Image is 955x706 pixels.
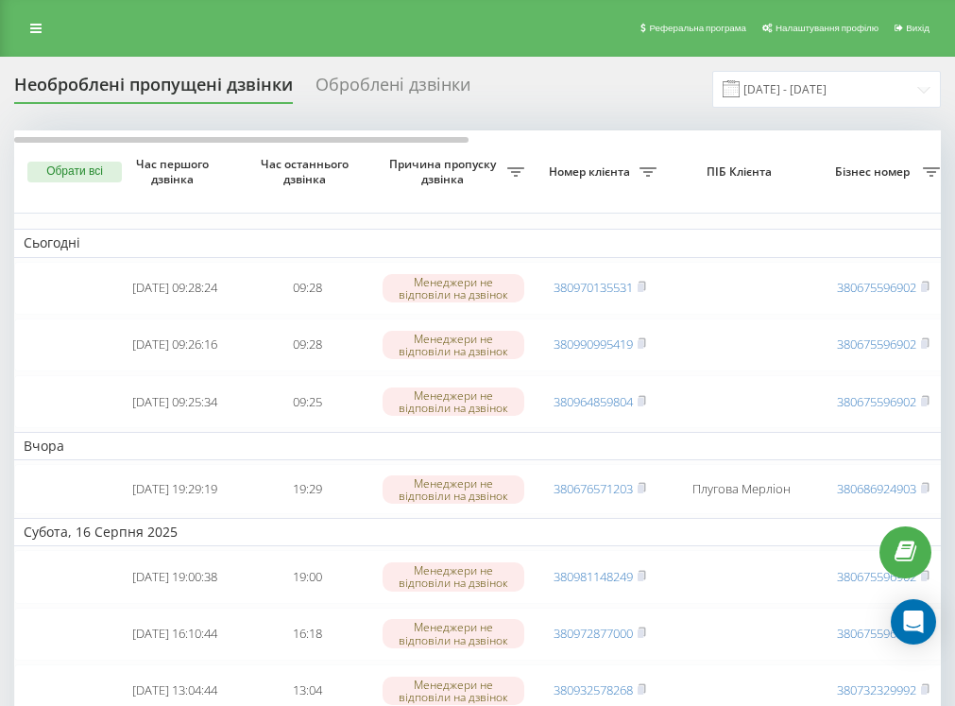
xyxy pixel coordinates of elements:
[14,75,293,104] div: Необроблені пропущені дзвінки
[891,599,936,645] div: Open Intercom Messenger
[383,619,524,647] div: Менеджери не відповіли на дзвінок
[383,331,524,359] div: Менеджери не відповіли на дзвінок
[27,162,122,182] button: Обрати всі
[383,677,524,705] div: Менеджери не відповіли на дзвінок
[837,480,916,497] a: 380686924903
[837,279,916,296] a: 380675596902
[124,157,226,186] span: Час першого дзвінка
[109,375,241,428] td: [DATE] 09:25:34
[256,157,358,186] span: Час останнього дзвінка
[383,274,524,302] div: Менеджери не відповіли на дзвінок
[837,568,916,585] a: 380675596902
[554,681,633,698] a: 380932578268
[109,262,241,315] td: [DATE] 09:28:24
[383,475,524,504] div: Менеджери не відповіли на дзвінок
[241,319,373,371] td: 09:28
[649,23,746,33] span: Реферальна програма
[241,464,373,514] td: 19:29
[827,164,923,180] span: Бізнес номер
[554,393,633,410] a: 380964859804
[666,464,817,514] td: Плугова Мерліон
[906,23,929,33] span: Вихід
[554,568,633,585] a: 380981148249
[776,23,878,33] span: Налаштування профілю
[109,550,241,603] td: [DATE] 19:00:38
[109,464,241,514] td: [DATE] 19:29:19
[554,336,633,353] a: 380990995419
[837,681,916,698] a: 380732329992
[554,480,633,497] a: 380676571203
[682,164,801,180] span: ПІБ Клієнта
[241,262,373,315] td: 09:28
[554,279,633,296] a: 380970135531
[315,75,470,104] div: Оброблені дзвінки
[109,319,241,371] td: [DATE] 09:26:16
[543,164,640,180] span: Номер клієнта
[241,375,373,428] td: 09:25
[383,157,507,186] span: Причина пропуску дзвінка
[554,625,633,642] a: 380972877000
[383,562,524,591] div: Менеджери не відповіли на дзвінок
[109,608,241,661] td: [DATE] 16:10:44
[837,336,916,353] a: 380675596902
[383,387,524,416] div: Менеджери не відповіли на дзвінок
[241,550,373,603] td: 19:00
[837,393,916,410] a: 380675596902
[837,625,916,642] a: 380675596908
[241,608,373,661] td: 16:18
